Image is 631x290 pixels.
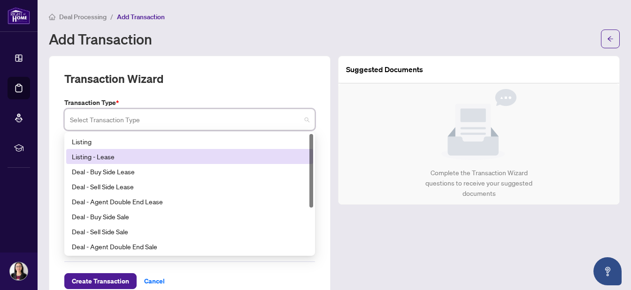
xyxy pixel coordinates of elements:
[66,149,313,164] div: Listing - Lease
[137,273,172,289] button: Cancel
[66,179,313,194] div: Deal - Sell Side Lease
[8,7,30,24] img: logo
[72,211,308,222] div: Deal - Buy Side Sale
[66,194,313,209] div: Deal - Agent Double End Lease
[72,136,308,147] div: Listing
[72,241,308,252] div: Deal - Agent Double End Sale
[110,11,113,22] li: /
[66,164,313,179] div: Deal - Buy Side Lease
[72,274,129,289] span: Create Transaction
[72,196,308,207] div: Deal - Agent Double End Lease
[346,64,423,75] article: Suggested Documents
[64,97,315,108] label: Transaction Type
[117,13,165,21] span: Add Transaction
[66,209,313,224] div: Deal - Buy Side Sale
[49,31,152,46] h1: Add Transaction
[441,89,516,160] img: Null State Icon
[72,226,308,237] div: Deal - Sell Side Sale
[416,168,543,199] div: Complete the Transaction Wizard questions to receive your suggested documents
[66,134,313,149] div: Listing
[64,71,163,86] h2: Transaction Wizard
[593,257,622,285] button: Open asap
[72,166,308,177] div: Deal - Buy Side Lease
[72,151,308,162] div: Listing - Lease
[144,274,165,289] span: Cancel
[607,36,614,42] span: arrow-left
[64,273,137,289] button: Create Transaction
[66,239,313,254] div: Deal - Agent Double End Sale
[66,224,313,239] div: Deal - Sell Side Sale
[59,13,107,21] span: Deal Processing
[72,181,308,192] div: Deal - Sell Side Lease
[10,262,28,280] img: Profile Icon
[49,14,55,20] span: home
